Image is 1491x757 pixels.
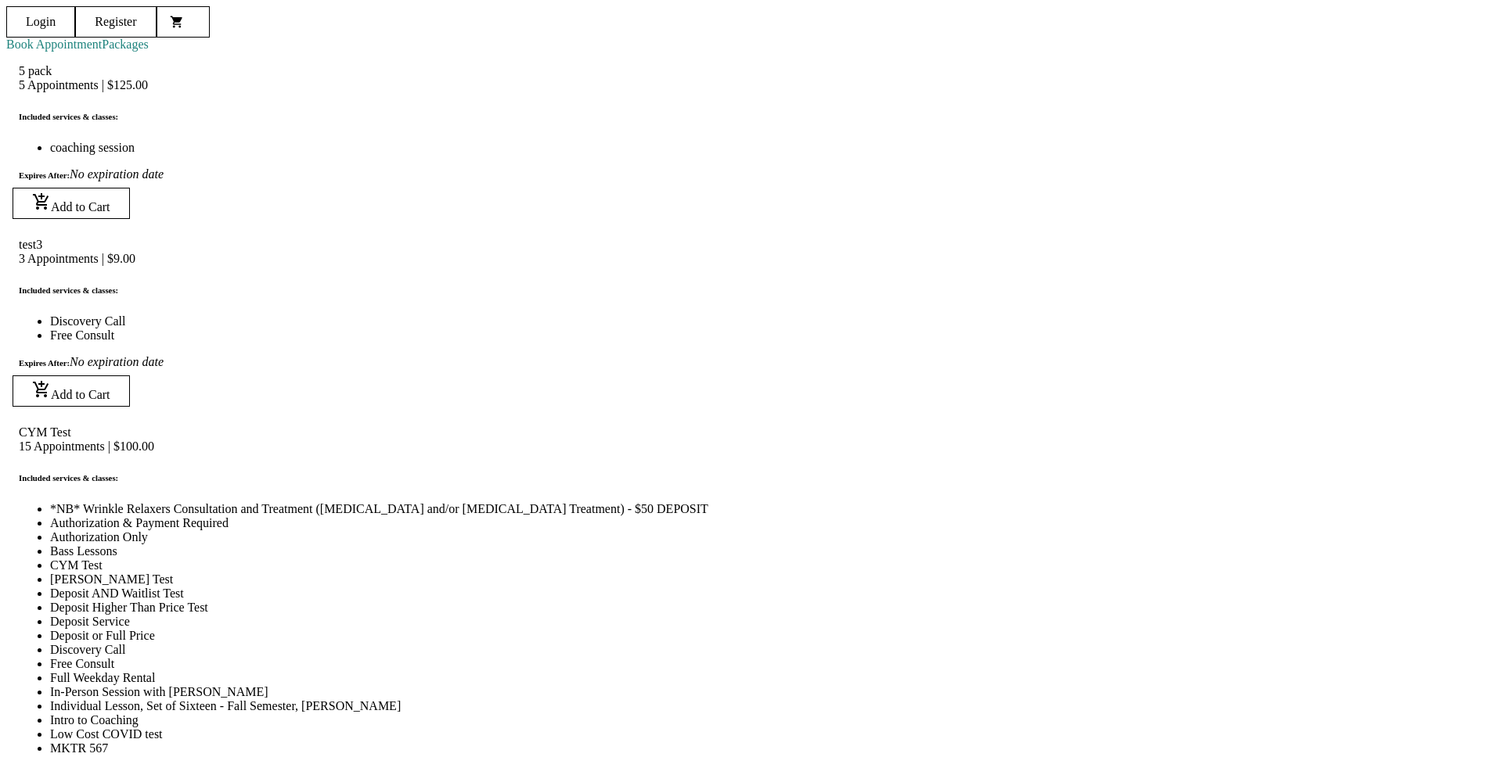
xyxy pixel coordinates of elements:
li: Individual Lesson, Set of Sixteen - Fall Semester, [PERSON_NAME] [50,699,1472,713]
li: Bass Lessons [50,544,1472,558]
li: Discovery Call [50,643,1472,657]
mat-card-subtitle: 3 Appointments | $9.00 [19,252,135,266]
h6: Included services & classes: [19,285,1472,295]
li: Full Weekday Rental [50,671,1472,685]
em: No expiration date [70,355,164,368]
li: coaching session [50,141,1472,155]
li: Free Consult [50,657,1472,671]
li: Intro to Coaching [50,713,1472,727]
span: Register [95,15,136,29]
button: Login [6,6,75,38]
h6: Expires After: [19,170,70,180]
li: [PERSON_NAME] Test [50,572,1472,587]
li: Deposit Higher Than Price Test [50,601,1472,615]
li: Deposit or Full Price [50,629,1472,643]
mat-card-title: test3 [19,238,135,252]
a: Book Appointment [6,38,102,51]
button: Show Cart [157,6,210,38]
a: Packages [102,38,149,51]
li: Discovery Call [50,314,1472,328]
h6: Included services & classes: [19,112,1472,121]
li: Authorization Only [50,530,1472,544]
span: Login [26,15,56,29]
button: Register [75,6,156,38]
button: Add Package to Cart [13,188,130,219]
li: Deposit Service [50,615,1472,629]
mat-card-title: 5 pack [19,64,148,78]
mat-card-subtitle: 5 Appointments | $125.00 [19,78,148,92]
button: Add Package to Cart [13,375,130,407]
mat-card-subtitle: 15 Appointments | $100.00 [19,439,154,454]
em: No expiration date [70,167,164,181]
li: MKTR 567 [50,741,1472,755]
li: *NB* Wrinkle Relaxers Consultation and Treatment ([MEDICAL_DATA] and/or [MEDICAL_DATA] Treatment)... [50,502,1472,516]
li: Authorization & Payment Required [50,516,1472,530]
mat-card-title: CYM Test [19,425,154,439]
li: CYM Test [50,558,1472,572]
li: In-Person Session with [PERSON_NAME] [50,685,1472,699]
span: Add to Cart [32,388,110,401]
h6: Expires After: [19,358,70,368]
li: Low Cost COVID test [50,727,1472,741]
li: Free Consult [50,328,1472,343]
span: Add to Cart [32,200,110,213]
li: Deposit AND Waitlist Test [50,587,1472,601]
h6: Included services & classes: [19,473,1472,483]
